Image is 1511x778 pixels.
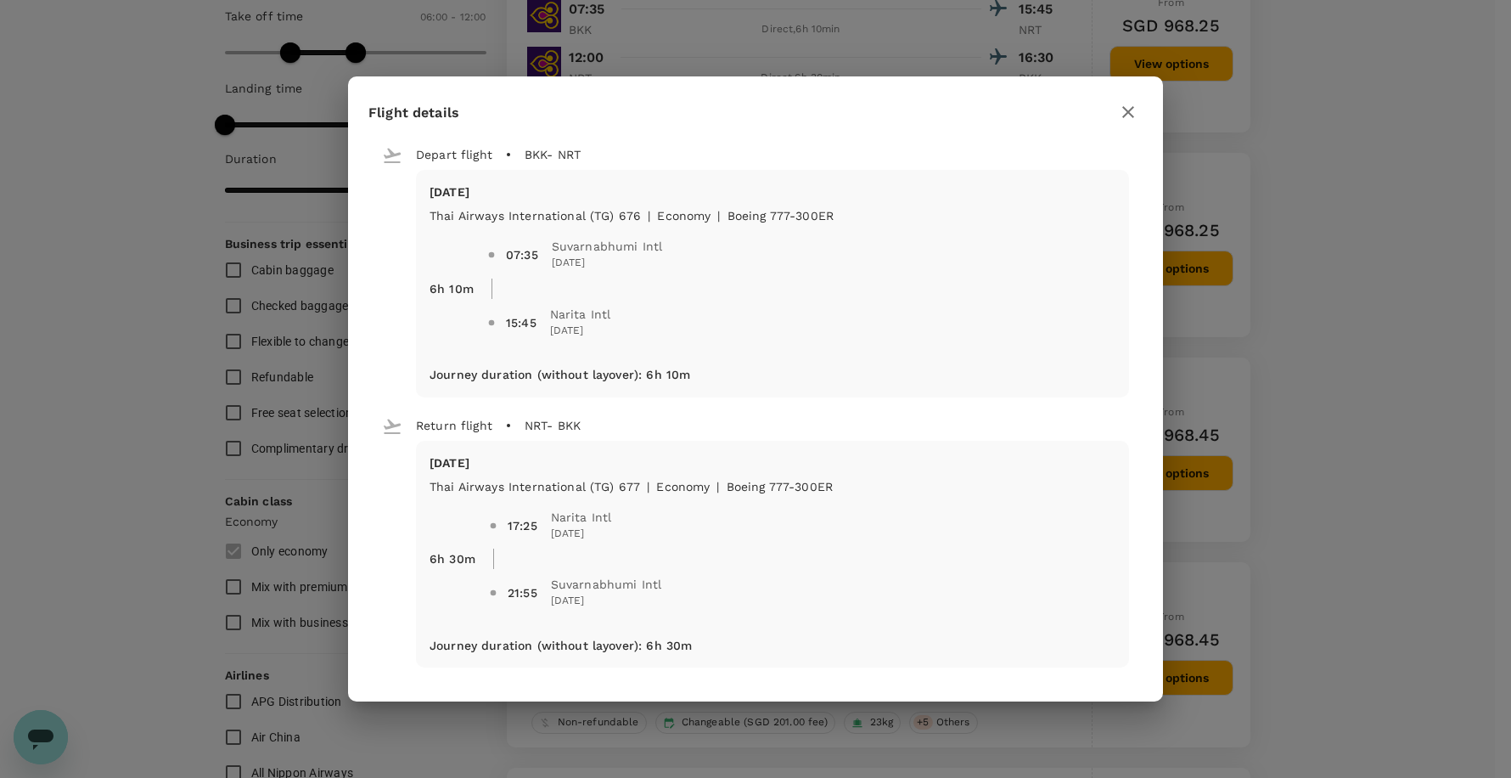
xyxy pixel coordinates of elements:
[552,238,663,255] span: Suvarnabhumi Intl
[550,323,611,340] span: [DATE]
[416,417,492,434] p: Return flight
[506,314,536,331] div: 15:45
[525,417,581,434] p: NRT - BKK
[716,480,719,493] span: |
[656,478,710,495] p: economy
[647,480,649,493] span: |
[430,207,641,224] p: Thai Airways International (TG) 676
[506,246,538,263] div: 07:35
[727,207,834,224] p: Boeing 777-300ER
[727,478,833,495] p: Boeing 777-300ER
[657,207,711,224] p: economy
[550,306,611,323] span: Narita Intl
[430,366,690,383] p: Journey duration (without layover) : 6h 10m
[430,280,474,297] p: 6h 10m
[508,517,537,534] div: 17:25
[430,550,475,567] p: 6h 30m
[551,509,612,526] span: Narita Intl
[430,637,692,654] p: Journey duration (without layover) : 6h 30m
[430,183,1115,200] p: [DATE]
[551,593,662,610] span: [DATE]
[430,454,1115,471] p: [DATE]
[416,146,492,163] p: Depart flight
[368,104,459,121] span: Flight details
[525,146,581,163] p: BKK - NRT
[717,209,720,223] span: |
[551,526,612,543] span: [DATE]
[648,209,650,223] span: |
[430,478,640,495] p: Thai Airways International (TG) 677
[552,255,663,272] span: [DATE]
[508,584,537,601] div: 21:55
[551,576,662,593] span: Suvarnabhumi Intl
